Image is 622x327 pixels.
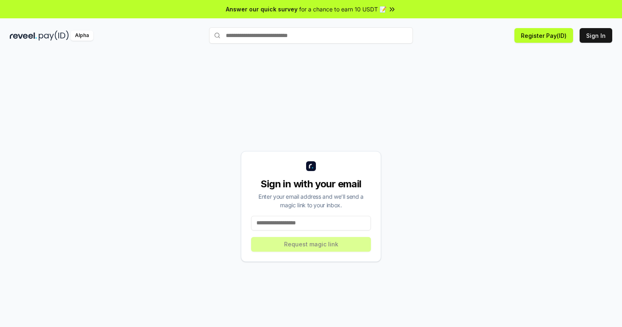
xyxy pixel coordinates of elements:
div: Enter your email address and we’ll send a magic link to your inbox. [251,192,371,209]
button: Sign In [580,28,612,43]
img: reveel_dark [10,31,37,41]
div: Sign in with your email [251,178,371,191]
span: for a chance to earn 10 USDT 📝 [299,5,386,13]
div: Alpha [71,31,93,41]
span: Answer our quick survey [226,5,298,13]
img: pay_id [39,31,69,41]
img: logo_small [306,161,316,171]
button: Register Pay(ID) [514,28,573,43]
